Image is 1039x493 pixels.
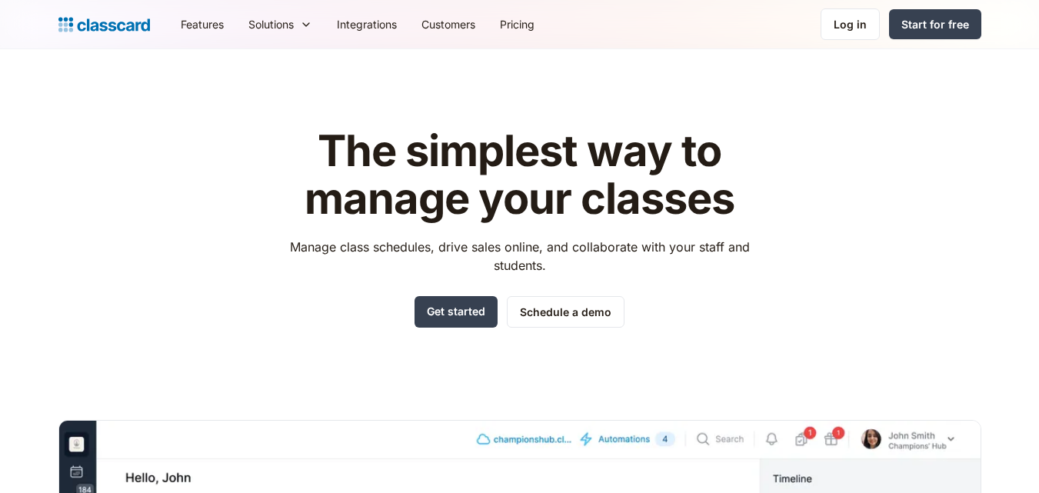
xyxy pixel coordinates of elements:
[409,7,488,42] a: Customers
[415,296,498,328] a: Get started
[901,16,969,32] div: Start for free
[275,238,764,275] p: Manage class schedules, drive sales online, and collaborate with your staff and students.
[325,7,409,42] a: Integrations
[507,296,624,328] a: Schedule a demo
[248,16,294,32] div: Solutions
[834,16,867,32] div: Log in
[168,7,236,42] a: Features
[488,7,547,42] a: Pricing
[236,7,325,42] div: Solutions
[821,8,880,40] a: Log in
[275,128,764,222] h1: The simplest way to manage your classes
[58,14,150,35] a: home
[889,9,981,39] a: Start for free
